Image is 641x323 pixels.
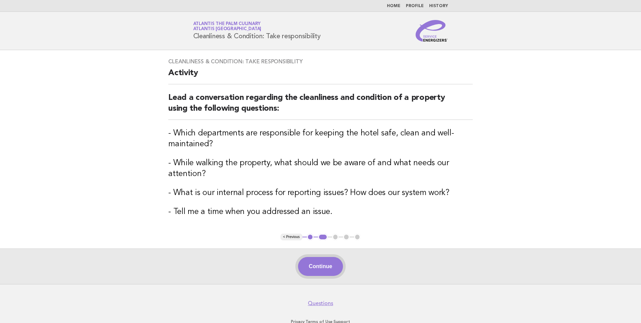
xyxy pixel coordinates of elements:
[168,58,473,65] h3: Cleanliness & Condition: Take responsibility
[193,22,262,31] a: Atlantis The Palm CulinaryAtlantis [GEOGRAPHIC_DATA]
[168,92,473,120] h2: Lead a conversation regarding the cleanliness and condition of a property using the following que...
[193,27,262,31] span: Atlantis [GEOGRAPHIC_DATA]
[168,68,473,84] h2: Activity
[416,20,448,42] img: Service Energizers
[387,4,400,8] a: Home
[308,300,333,307] a: Questions
[168,128,473,150] h3: - Which departments are responsible for keeping the hotel safe, clean and well-maintained?
[307,234,314,240] button: 1
[193,22,321,40] h1: Cleanliness & Condition: Take responsibility
[168,207,473,217] h3: - Tell me a time when you addressed an issue.
[429,4,448,8] a: History
[280,234,302,240] button: < Previous
[406,4,424,8] a: Profile
[168,188,473,198] h3: - What is our internal process for reporting issues? How does our system work?
[318,234,328,240] button: 2
[298,257,343,276] button: Continue
[168,158,473,179] h3: - While walking the property, what should we be aware of and what needs our attention?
